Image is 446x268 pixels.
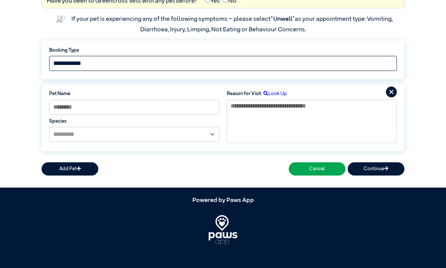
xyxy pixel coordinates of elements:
button: Add Pet [42,162,98,176]
label: If your pet is experiencing any of the following symptoms – please select as your appointment typ... [71,16,394,33]
label: Reason for Visit [227,90,261,97]
h5: Powered by Paws App [42,197,404,204]
label: Booking Type [49,47,397,54]
img: PawsApp [209,215,238,245]
span: “Unwell” [271,16,295,22]
img: vet [53,13,68,25]
label: Pet Name [49,90,219,97]
label: Species [49,118,219,125]
button: Continue [348,162,404,176]
button: Cancel [289,162,345,176]
label: Look Up [261,90,287,97]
